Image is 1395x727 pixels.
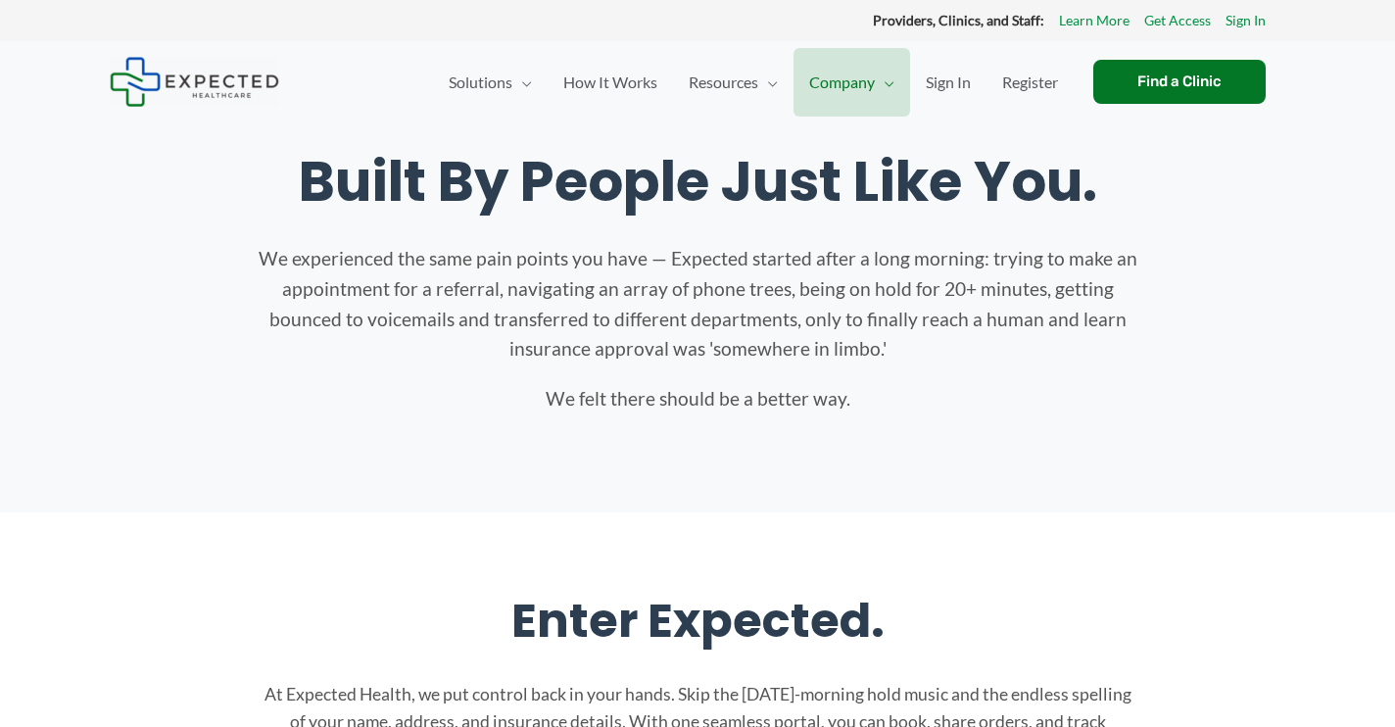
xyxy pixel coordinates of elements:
[1226,8,1266,33] a: Sign In
[986,48,1074,117] a: Register
[1144,8,1211,33] a: Get Access
[257,244,1138,364] p: We experienced the same pain points you have — Expected started after a long morning: trying to m...
[433,48,548,117] a: SolutionsMenu Toggle
[794,48,910,117] a: CompanyMenu Toggle
[110,57,279,107] img: Expected Healthcare Logo - side, dark font, small
[673,48,794,117] a: ResourcesMenu Toggle
[875,48,894,117] span: Menu Toggle
[433,48,1074,117] nav: Primary Site Navigation
[129,591,1266,652] h2: Enter Expected.
[926,48,971,117] span: Sign In
[1093,60,1266,104] a: Find a Clinic
[809,48,875,117] span: Company
[449,48,512,117] span: Solutions
[910,48,986,117] a: Sign In
[758,48,778,117] span: Menu Toggle
[257,384,1138,414] p: We felt there should be a better way.
[129,149,1266,215] h1: Built By People Just Like You.
[1059,8,1130,33] a: Learn More
[689,48,758,117] span: Resources
[1002,48,1058,117] span: Register
[563,48,657,117] span: How It Works
[548,48,673,117] a: How It Works
[873,12,1044,28] strong: Providers, Clinics, and Staff:
[512,48,532,117] span: Menu Toggle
